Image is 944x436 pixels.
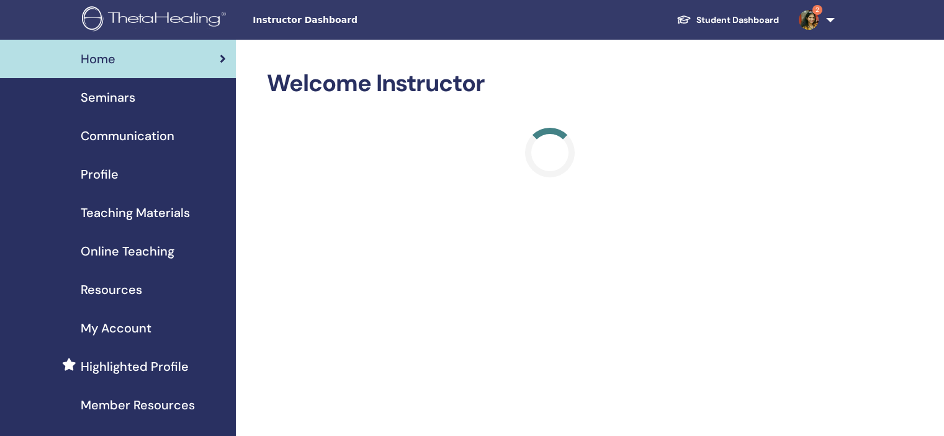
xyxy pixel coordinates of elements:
span: Profile [81,165,119,184]
img: logo.png [82,6,230,34]
span: Resources [81,280,142,299]
span: 2 [812,5,822,15]
span: Online Teaching [81,242,174,260]
span: Communication [81,127,174,145]
span: Teaching Materials [81,203,190,222]
span: Instructor Dashboard [253,14,439,27]
span: My Account [81,319,151,337]
img: default.jpg [799,10,819,30]
a: Student Dashboard [667,9,789,32]
span: Member Resources [81,396,195,414]
span: Seminars [81,88,135,107]
span: Home [81,50,115,68]
img: graduation-cap-white.svg [677,14,691,25]
span: Highlighted Profile [81,357,189,376]
h2: Welcome Instructor [267,69,832,98]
